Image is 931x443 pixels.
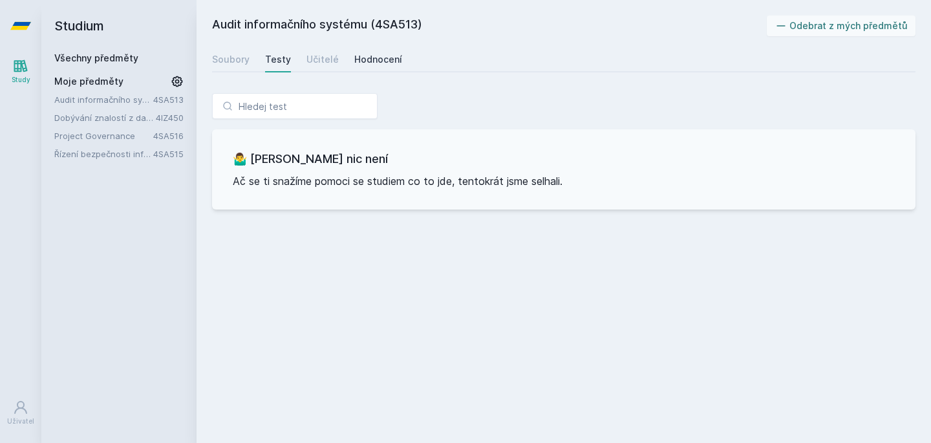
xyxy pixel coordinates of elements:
[54,93,153,106] a: Audit informačního systému
[212,16,767,36] h2: Audit informačního systému (4SA513)
[212,53,250,66] div: Soubory
[233,173,895,189] p: Ač se ti snažíme pomoci se studiem co to jde, tentokrát jsme selhali.
[153,149,184,159] a: 4SA515
[54,111,156,124] a: Dobývání znalostí z databází
[212,47,250,72] a: Soubory
[212,93,378,119] input: Hledej test
[265,47,291,72] a: Testy
[54,129,153,142] a: Project Governance
[265,53,291,66] div: Testy
[54,75,123,88] span: Moje předměty
[354,53,402,66] div: Hodnocení
[3,52,39,91] a: Study
[54,147,153,160] a: Řízení bezpečnosti informačních systémů
[306,47,339,72] a: Učitelé
[153,94,184,105] a: 4SA513
[12,75,30,85] div: Study
[7,416,34,426] div: Uživatel
[54,52,138,63] a: Všechny předměty
[233,150,895,168] h3: 🤷‍♂️ [PERSON_NAME] nic není
[306,53,339,66] div: Učitelé
[767,16,916,36] button: Odebrat z mých předmětů
[3,393,39,433] a: Uživatel
[354,47,402,72] a: Hodnocení
[156,113,184,123] a: 4IZ450
[153,131,184,141] a: 4SA516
